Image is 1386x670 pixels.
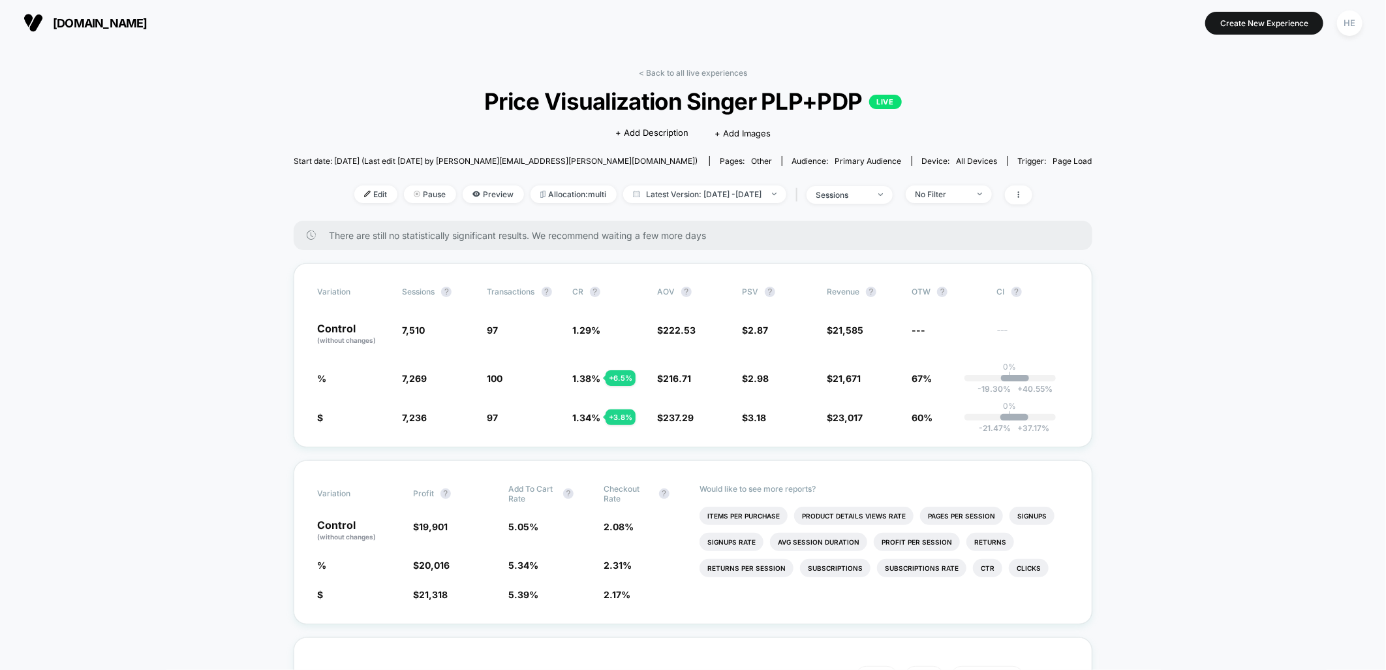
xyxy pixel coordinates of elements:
img: end [978,193,982,195]
button: ? [440,488,451,499]
span: + Add Description [615,127,688,140]
span: $ [317,589,323,600]
span: 97 [487,412,499,423]
span: $ [827,325,863,336]
span: 1.29 % [572,325,600,336]
span: Preview [463,185,524,203]
span: $ [742,325,768,336]
span: $ [657,373,691,384]
div: HE [1337,10,1363,36]
li: Product Details Views Rate [794,507,914,525]
li: Signups Rate [700,533,763,551]
span: 21,585 [833,325,863,336]
span: Variation [317,287,389,297]
span: $ [742,412,766,423]
span: Allocation: multi [531,185,617,203]
span: Add To Cart Rate [508,484,557,503]
span: Variation [317,484,389,503]
img: rebalance [540,191,546,198]
span: (without changes) [317,336,376,344]
span: CI [997,287,1069,297]
li: Avg Session Duration [770,533,867,551]
p: | [1009,372,1011,381]
button: ? [659,488,670,499]
span: Checkout Rate [604,484,653,503]
span: 2.31 % [604,560,632,571]
button: ? [681,287,692,297]
img: Visually logo [23,13,43,33]
p: Would like to see more reports? [700,484,1069,494]
p: LIVE [869,95,902,109]
p: Control [317,520,399,542]
span: --- [912,325,925,336]
span: -21.47 % [979,423,1011,433]
img: end [414,191,420,197]
li: Clicks [1009,559,1049,577]
span: 19,901 [419,521,448,532]
span: $ [657,325,696,336]
button: ? [563,488,574,499]
span: 7,269 [402,373,427,384]
span: $ [413,589,448,600]
li: Profit Per Session [874,533,960,551]
div: Pages: [720,156,772,166]
span: 216.71 [663,373,691,384]
li: Returns Per Session [700,559,793,577]
span: Edit [354,185,397,203]
span: Start date: [DATE] (Last edit [DATE] by [PERSON_NAME][EMAIL_ADDRESS][PERSON_NAME][DOMAIN_NAME]) [294,156,698,166]
li: Subscriptions [800,559,870,577]
span: Latest Version: [DATE] - [DATE] [623,185,786,203]
button: ? [1011,287,1022,297]
p: | [1009,411,1011,421]
span: Profit [413,488,434,498]
span: $ [742,373,769,384]
span: 40.55 % [1011,384,1053,394]
span: AOV [657,287,675,296]
button: ? [866,287,876,297]
img: edit [364,191,371,197]
span: | [793,185,807,204]
span: 237.29 [663,412,694,423]
div: + 3.8 % [606,409,636,425]
span: other [751,156,772,166]
button: ? [441,287,452,297]
span: 60% [912,412,932,423]
span: Price Visualization Singer PLP+PDP [333,88,1052,115]
span: 3.18 [748,412,766,423]
li: Signups [1009,507,1055,525]
span: $ [317,412,323,423]
p: 0% [1004,401,1017,411]
span: % [317,560,326,571]
li: Pages Per Session [920,507,1003,525]
span: 21,318 [419,589,448,600]
span: 20,016 [419,560,450,571]
span: 7,510 [402,325,425,336]
span: $ [827,412,863,423]
span: 1.34 % [572,412,600,423]
span: 2.87 [748,325,768,336]
span: $ [657,412,694,423]
button: ? [765,287,775,297]
li: Returns [966,533,1014,551]
span: 222.53 [663,325,696,336]
img: calendar [633,191,640,197]
span: $ [827,373,861,384]
span: Primary Audience [835,156,902,166]
div: Audience: [792,156,902,166]
span: Revenue [827,287,859,296]
span: 100 [487,373,503,384]
span: 5.05 % [508,521,538,532]
span: 5.39 % [508,589,538,600]
button: HE [1333,10,1366,37]
span: (without changes) [317,533,376,541]
span: + [1017,423,1023,433]
span: $ [413,560,450,571]
span: 97 [487,325,499,336]
span: OTW [912,287,983,297]
span: There are still no statistically significant results. We recommend waiting a few more days [329,230,1066,241]
div: sessions [816,190,869,200]
span: 2.17 % [604,589,631,600]
img: end [878,193,883,196]
button: ? [542,287,552,297]
span: Transactions [487,287,535,296]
